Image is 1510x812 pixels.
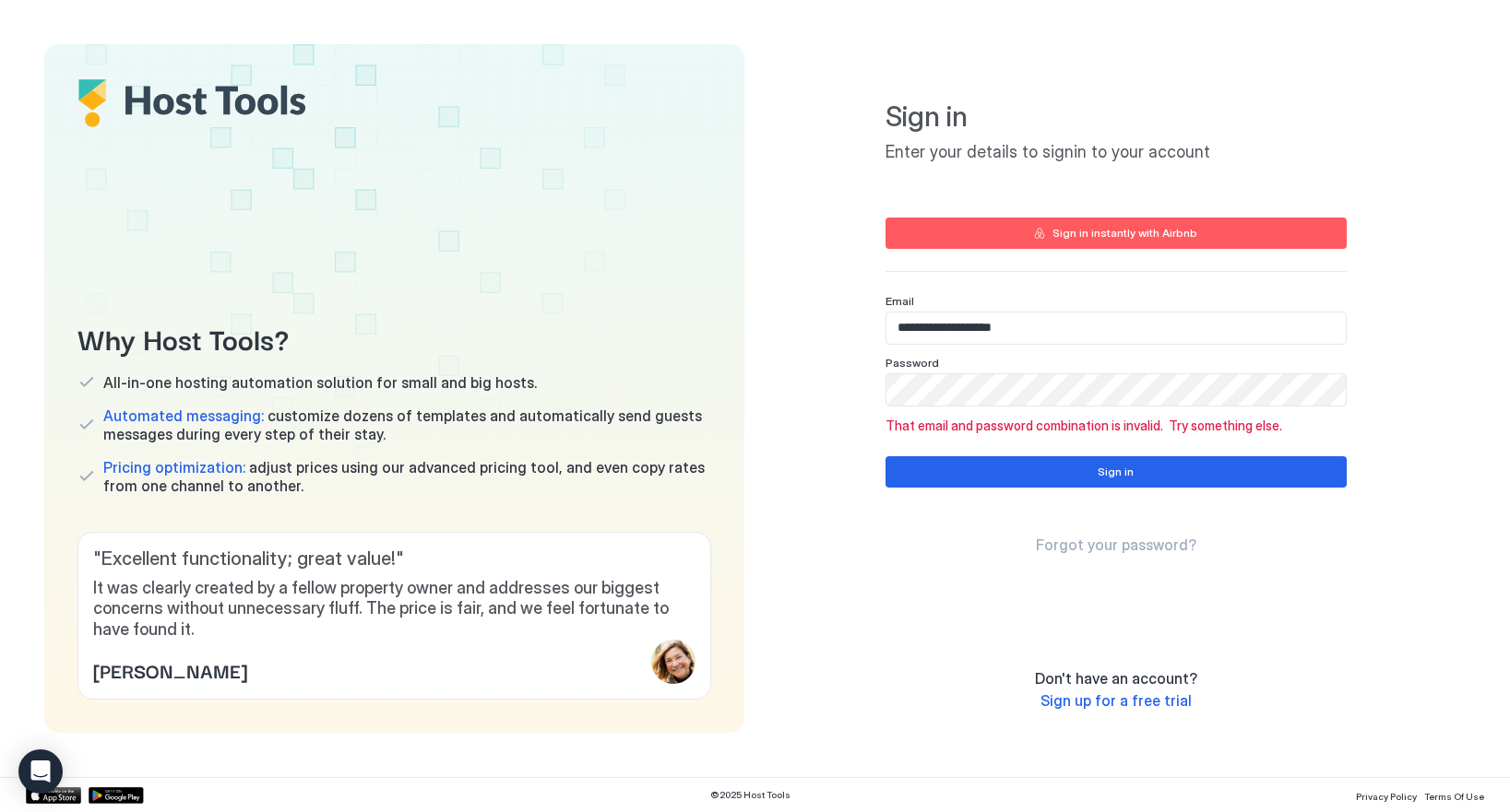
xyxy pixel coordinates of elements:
[103,373,537,392] span: All-in-one hosting automation solution for small and big hosts.
[886,294,914,308] span: Email
[1424,785,1484,805] a: Terms Of Use
[89,787,144,804] a: Google Play Store
[1052,225,1197,241] div: Sign in instantly with Airbnb
[1424,791,1484,802] span: Terms Of Use
[886,218,1347,249] button: Sign in instantly with Airbnb
[1035,669,1197,688] span: Don't have an account?
[651,640,696,684] div: profile
[103,458,245,477] span: Pricing optimization:
[103,406,264,425] span: Automated messaging:
[1356,785,1417,805] a: Privacy Policy
[93,547,696,571] span: " Excellent functionality; great value! "
[1036,535,1196,554] span: Forgot your password?
[18,749,63,794] div: Open Intercom Messenger
[710,789,791,801] span: © 2025 Host Tools
[93,578,696,641] span: It was clearly created by a fellow property owner and addresses our biggest concerns without unne...
[886,418,1347,434] span: That email and password combination is invalid. Try something else.
[1098,464,1134,480] div: Sign in
[1040,691,1192,710] span: Sign up for a free trial
[1036,535,1196,555] a: Forgot your password?
[886,142,1347,163] span: Enter your details to signin to your account
[103,406,711,443] span: customize dozens of templates and automatically send guests messages during every step of their s...
[886,456,1347,488] button: Sign in
[1356,791,1417,802] span: Privacy Policy
[886,100,1347,135] span: Sign in
[886,374,1346,406] input: Input Field
[93,656,247,684] span: [PERSON_NAME]
[1040,691,1192,711] a: Sign up for a free trial
[886,356,939,370] span: Password
[103,458,711,495] span: adjust prices using our advanced pricing tool, and even copy rates from one channel to another.
[77,317,711,359] span: Why Host Tools?
[886,312,1346,344] input: Input Field
[26,787,81,804] a: App Store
